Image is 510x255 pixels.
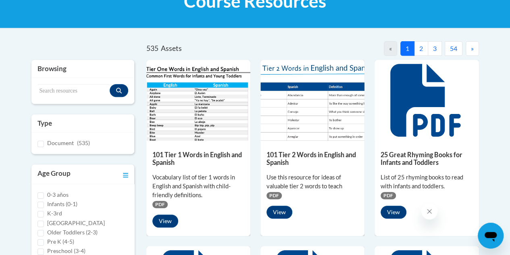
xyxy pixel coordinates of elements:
[47,237,74,246] label: Pre K (4-5)
[47,219,105,228] label: [GEOGRAPHIC_DATA]
[47,190,69,199] label: 0-3 años
[37,118,128,128] h3: Type
[47,139,74,146] span: Document
[47,209,62,218] label: K-3rd
[37,169,71,180] h3: Age Group
[37,64,128,74] h3: Browsing
[123,169,128,180] a: Toggle collapse
[478,223,504,249] iframe: Button to launch messaging window
[266,173,358,191] div: Use this resource for ideas of valuable tier 2 words to teach
[400,41,414,56] button: 1
[161,44,182,53] span: Assets
[152,201,168,208] span: PDF
[381,173,473,191] div: List of 25 rhyming books to read with infants and toddlers.
[146,44,158,53] span: 535
[77,139,90,146] span: (535)
[47,228,98,237] label: Older Toddlers (2-3)
[266,206,292,219] button: View
[260,60,364,141] img: 836e94b2-264a-47ae-9840-fb2574307f3b.pdf
[266,151,358,166] h5: 101 Tier 2 Words in English and Spanish
[47,200,77,209] label: Infants (0-1)
[266,192,282,199] span: PDF
[381,206,406,219] button: View
[152,151,244,166] h5: 101 Tier 1 Words in English and Spanish
[110,84,128,97] button: Search resources
[152,173,244,200] div: Vocabulary list of tier 1 words in English and Spanish with child-friendly definitions.
[421,203,437,219] iframe: Close message
[381,192,396,199] span: PDF
[37,84,110,98] input: Search resources
[152,215,178,228] button: View
[466,41,479,56] button: Next
[445,41,462,56] button: 54
[471,44,474,52] span: »
[381,151,473,166] h5: 25 Great Rhyming Books for Infants and Toddlers
[146,60,250,141] img: d35314be-4b7e-462d-8f95-b17e3d3bb747.pdf
[5,6,65,12] span: Hi. How can we help?
[414,41,428,56] button: 2
[312,41,479,56] nav: Pagination Navigation
[428,41,442,56] button: 3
